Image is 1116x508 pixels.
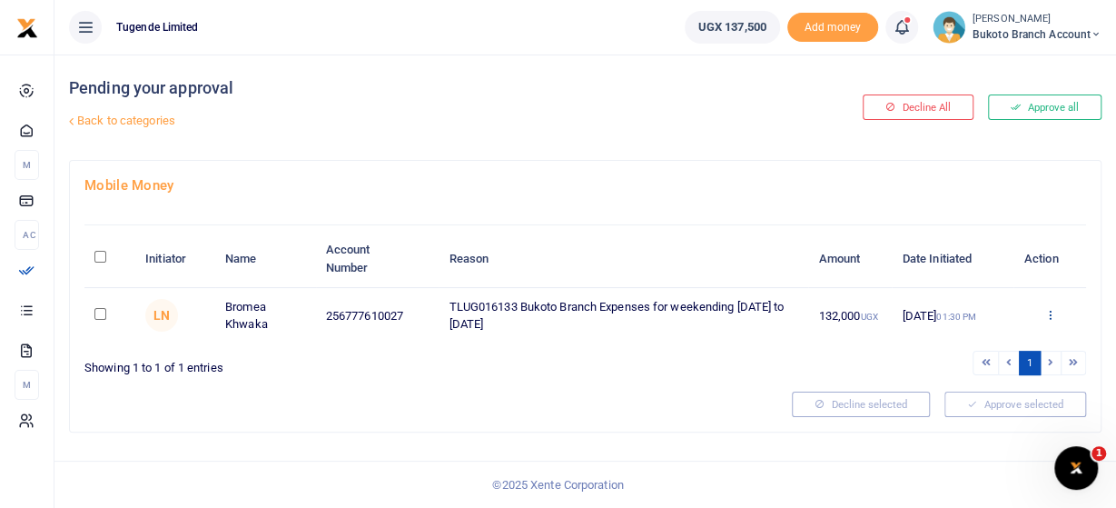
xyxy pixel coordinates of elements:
small: UGX [860,312,877,322]
a: profile-user [PERSON_NAME] Bukoto Branch account [933,11,1101,44]
span: 1 [1091,446,1106,461]
th: : activate to sort column descending [84,231,135,287]
li: Toup your wallet [787,13,878,43]
th: Date Initiated: activate to sort column ascending [892,231,1013,287]
button: Approve all [988,95,1101,120]
span: Leticia Namugenyi [145,299,178,332]
small: 01:30 PM [936,312,976,322]
th: Reason: activate to sort column ascending [439,231,808,287]
td: 256777610027 [316,288,439,344]
img: logo-small [16,17,38,39]
th: Action: activate to sort column ascending [1013,231,1086,287]
li: Ac [15,220,39,250]
span: Add money [787,13,878,43]
h4: Mobile Money [84,175,1086,195]
td: TLUG016133 Bukoto Branch Expenses for weekending [DATE] to [DATE] [439,288,808,344]
th: Name: activate to sort column ascending [215,231,316,287]
small: [PERSON_NAME] [973,12,1101,27]
td: 132,000 [808,288,892,344]
li: Wallet ballance [677,11,787,44]
li: M [15,150,39,180]
td: Bromea Khwaka [215,288,316,344]
th: Initiator: activate to sort column ascending [135,231,215,287]
span: Bukoto Branch account [973,26,1101,43]
a: logo-small logo-large logo-large [16,20,38,34]
h4: Pending your approval [69,78,753,98]
a: UGX 137,500 [685,11,780,44]
td: [DATE] [892,288,1013,344]
a: Add money [787,19,878,33]
span: Tugende Limited [109,19,206,35]
li: M [15,370,39,400]
span: UGX 137,500 [698,18,766,36]
iframe: Intercom live chat [1054,446,1098,490]
a: 1 [1019,351,1041,375]
th: Account Number: activate to sort column ascending [316,231,439,287]
button: Decline All [863,95,973,120]
th: Amount: activate to sort column ascending [808,231,892,287]
img: profile-user [933,11,965,44]
a: Back to categories [64,105,753,136]
div: Showing 1 to 1 of 1 entries [84,349,578,377]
